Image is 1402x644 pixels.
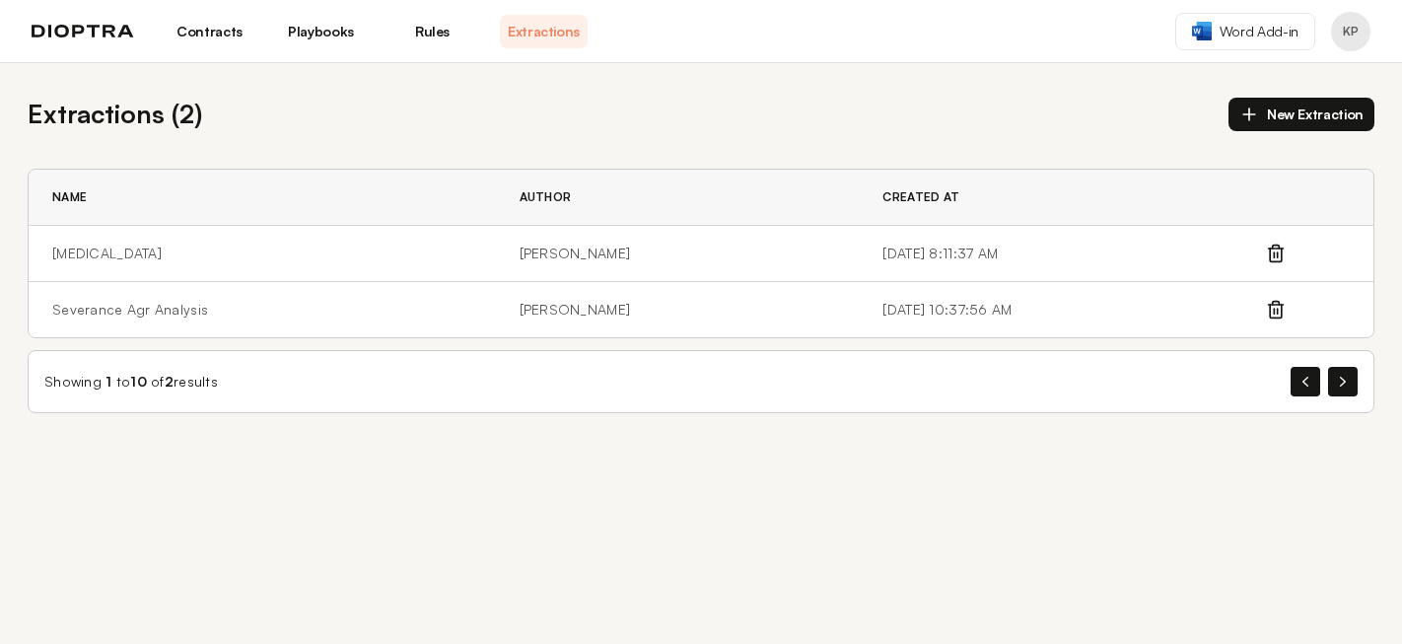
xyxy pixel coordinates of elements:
[388,15,476,48] a: Rules
[1331,12,1370,51] button: Profile menu
[29,170,496,226] th: Name
[496,170,860,226] th: Author
[1220,22,1298,41] span: Word Add-in
[859,226,1264,282] td: [DATE] 8:11:37 AM
[166,15,253,48] a: Contracts
[105,373,111,390] span: 1
[1291,367,1320,396] button: Previous
[1328,367,1358,396] button: Next
[500,15,588,48] a: Extractions
[496,226,860,282] td: [PERSON_NAME]
[496,282,860,338] td: [PERSON_NAME]
[859,282,1264,338] td: [DATE] 10:37:56 AM
[32,25,134,38] img: logo
[277,15,365,48] a: Playbooks
[1175,13,1315,50] a: Word Add-in
[44,372,218,392] div: Showing to of results
[165,373,174,390] span: 2
[29,282,496,338] td: Severance Agr Analysis
[130,373,147,390] span: 10
[28,95,202,133] h2: Extractions ( 2 )
[859,170,1264,226] th: Created At
[1192,22,1212,40] img: word
[29,226,496,282] td: [MEDICAL_DATA]
[1228,98,1374,131] button: New Extraction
